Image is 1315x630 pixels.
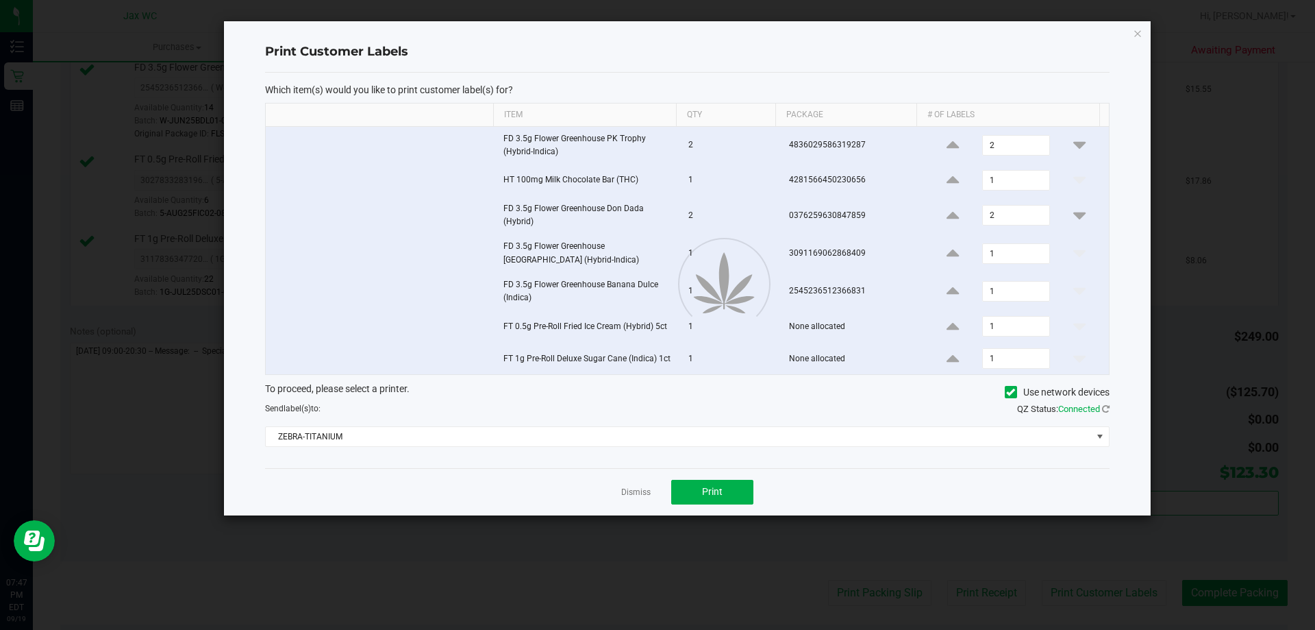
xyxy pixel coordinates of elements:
iframe: Resource center [14,520,55,561]
td: HT 100mg Milk Chocolate Bar (THC) [495,165,680,197]
th: Item [493,104,676,127]
td: 1 [680,343,781,374]
td: 0376259630847859 [781,197,924,234]
td: None allocated [781,311,924,343]
td: 1 [680,165,781,197]
td: 4836029586319287 [781,127,924,165]
button: Print [671,480,753,505]
div: To proceed, please select a printer. [255,382,1120,402]
td: FT 1g Pre-Roll Deluxe Sugar Cane (Indica) 1ct [495,343,680,374]
span: Send to: [265,404,321,413]
p: Which item(s) would you like to print customer label(s) for? [265,84,1110,96]
h4: Print Customer Labels [265,43,1110,61]
label: Use network devices [1005,385,1110,400]
td: None allocated [781,343,924,374]
td: FT 0.5g Pre-Roll Fried Ice Cream (Hybrid) 5ct [495,311,680,343]
td: FD 3.5g Flower Greenhouse Banana Dulce (Indica) [495,273,680,311]
th: # of labels [916,104,1099,127]
td: FD 3.5g Flower Greenhouse [GEOGRAPHIC_DATA] (Hybrid-Indica) [495,234,680,272]
td: 3091169062868409 [781,234,924,272]
span: QZ Status: [1017,404,1110,414]
a: Dismiss [621,487,651,498]
span: ZEBRA-TITANIUM [266,427,1092,446]
span: label(s) [284,404,311,413]
span: Connected [1058,404,1100,414]
td: 2 [680,197,781,234]
th: Package [775,104,916,127]
td: FD 3.5g Flower Greenhouse PK Trophy (Hybrid-Indica) [495,127,680,165]
td: 2545236512366831 [781,273,924,311]
td: FD 3.5g Flower Greenhouse Don Dada (Hybrid) [495,197,680,234]
span: Print [702,486,723,497]
td: 4281566450230656 [781,165,924,197]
